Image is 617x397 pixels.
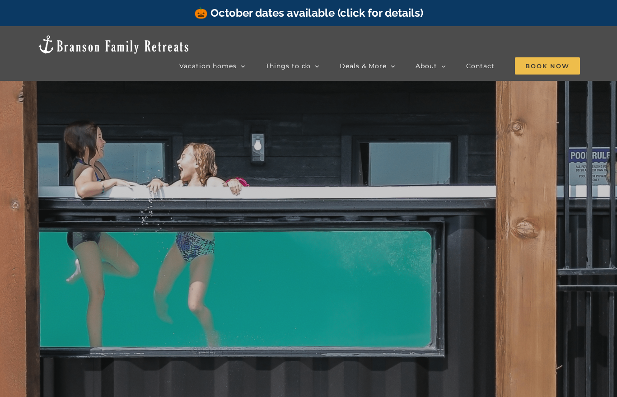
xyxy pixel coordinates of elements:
[416,57,446,75] a: About
[179,63,237,69] span: Vacation homes
[340,63,387,69] span: Deals & More
[466,57,495,75] a: Contact
[266,57,319,75] a: Things to do
[340,57,395,75] a: Deals & More
[179,57,580,75] nav: Main Menu
[266,63,311,69] span: Things to do
[179,57,245,75] a: Vacation homes
[416,63,437,69] span: About
[194,6,423,19] a: 🎃 October dates available (click for details)
[515,57,580,75] a: Book Now
[37,34,190,55] img: Branson Family Retreats Logo
[466,63,495,69] span: Contact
